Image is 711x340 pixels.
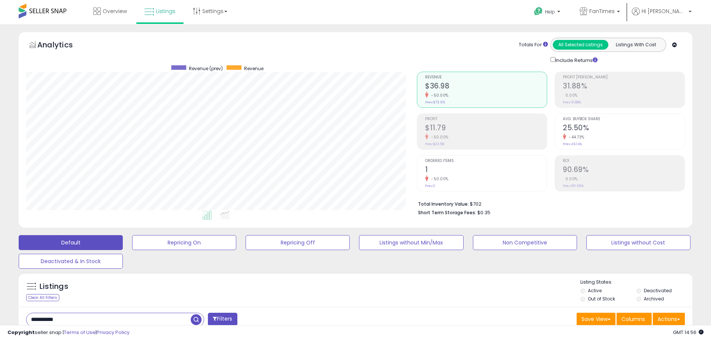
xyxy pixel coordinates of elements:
[621,315,645,323] span: Columns
[132,235,236,250] button: Repricing On
[428,93,449,98] small: -50.00%
[7,329,130,336] div: seller snap | |
[644,296,664,302] label: Archived
[545,9,555,15] span: Help
[563,165,685,175] h2: 90.69%
[588,296,615,302] label: Out of Stock
[563,142,582,146] small: Prev: 46.14%
[563,159,685,163] span: ROI
[19,254,123,269] button: Deactivated & In Stock
[418,199,679,208] li: $702
[563,117,685,121] span: Avg. Buybox Share
[588,287,602,294] label: Active
[563,75,685,79] span: Profit [PERSON_NAME]
[425,82,547,92] h2: $36.98
[425,117,547,121] span: Profit
[563,176,578,182] small: 0.00%
[563,93,578,98] small: 0.00%
[563,100,581,105] small: Prev: 31.88%
[425,75,547,79] span: Revenue
[563,82,685,92] h2: 31.88%
[673,329,704,336] span: 2025-08-14 14:56 GMT
[189,65,223,72] span: Revenue (prev)
[156,7,175,15] span: Listings
[103,7,127,15] span: Overview
[425,159,547,163] span: Ordered Items
[37,40,87,52] h5: Analytics
[577,313,615,325] button: Save View
[40,281,68,292] h5: Listings
[19,235,123,250] button: Default
[208,313,237,326] button: Filters
[359,235,463,250] button: Listings without Min/Max
[428,134,449,140] small: -50.00%
[545,56,606,64] div: Include Returns
[566,134,584,140] small: -44.73%
[534,7,543,16] i: Get Help
[428,176,449,182] small: -50.00%
[632,7,692,24] a: Hi [PERSON_NAME]
[586,235,690,250] button: Listings without Cost
[418,201,469,207] b: Total Inventory Value:
[642,7,686,15] span: Hi [PERSON_NAME]
[425,184,435,188] small: Prev: 2
[644,287,672,294] label: Deactivated
[477,209,490,216] span: $0.35
[418,209,476,216] b: Short Term Storage Fees:
[653,313,685,325] button: Actions
[425,124,547,134] h2: $11.79
[589,7,615,15] span: FanTimes
[519,41,548,49] div: Totals For
[244,65,263,72] span: Revenue
[425,165,547,175] h2: 1
[425,142,444,146] small: Prev: $23.58
[563,184,584,188] small: Prev: 90.69%
[580,279,692,286] p: Listing States:
[528,1,568,24] a: Help
[425,100,445,105] small: Prev: $73.96
[617,313,652,325] button: Columns
[97,329,130,336] a: Privacy Policy
[553,40,608,50] button: All Selected Listings
[473,235,577,250] button: Non Competitive
[246,235,350,250] button: Repricing Off
[563,124,685,134] h2: 25.50%
[64,329,96,336] a: Terms of Use
[7,329,35,336] strong: Copyright
[26,294,59,301] div: Clear All Filters
[608,40,664,50] button: Listings With Cost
